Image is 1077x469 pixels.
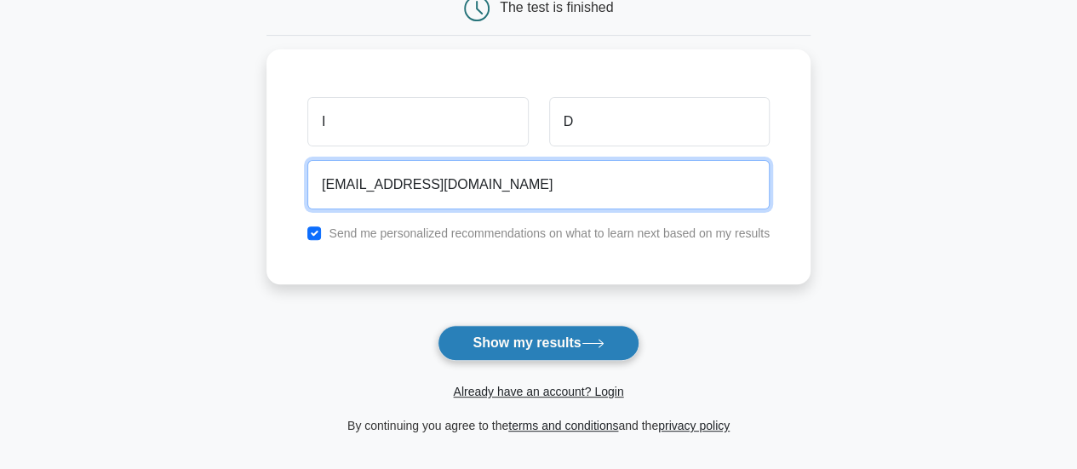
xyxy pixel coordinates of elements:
[658,419,730,432] a: privacy policy
[508,419,618,432] a: terms and conditions
[438,325,639,361] button: Show my results
[307,160,770,209] input: Email
[256,415,821,436] div: By continuing you agree to the and the
[453,385,623,398] a: Already have an account? Login
[549,97,770,146] input: Last name
[307,97,528,146] input: First name
[329,226,770,240] label: Send me personalized recommendations on what to learn next based on my results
